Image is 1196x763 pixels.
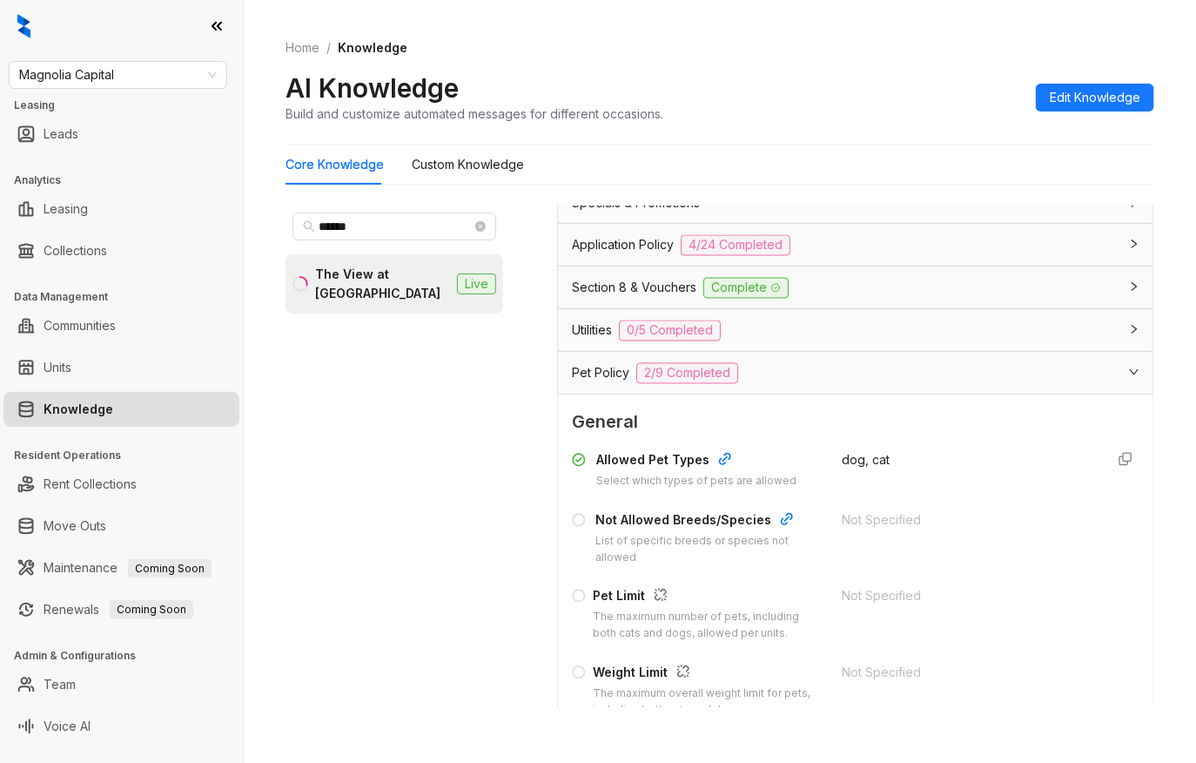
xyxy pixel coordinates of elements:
[17,14,30,38] img: logo
[558,224,1153,266] div: Application Policy4/24 Completed
[44,592,193,627] a: RenewalsComing Soon
[596,450,796,473] div: Allowed Pet Types
[842,510,1091,530] div: Not Specified
[572,321,612,340] span: Utilities
[593,586,821,609] div: Pet Limit
[128,559,212,578] span: Coming Soon
[475,221,486,232] span: close-circle
[3,709,239,744] li: Voice AI
[44,709,91,744] a: Voice AI
[572,278,696,297] span: Section 8 & Vouchers
[286,105,663,123] div: Build and customize automated messages for different occasions.
[681,234,790,255] span: 4/24 Completed
[14,98,243,113] h3: Leasing
[44,350,71,385] a: Units
[286,71,459,105] h2: AI Knowledge
[703,277,789,298] span: Complete
[1036,84,1154,111] button: Edit Knowledge
[110,600,193,619] span: Coming Soon
[572,409,1139,436] span: General
[315,265,450,303] div: The View at [GEOGRAPHIC_DATA]
[44,467,137,502] a: Rent Collections
[595,533,821,566] div: List of specific breeds or species not allowed
[44,233,107,268] a: Collections
[3,350,239,385] li: Units
[457,273,496,294] span: Live
[3,550,239,585] li: Maintenance
[842,663,1091,682] div: Not Specified
[3,233,239,268] li: Collections
[44,667,76,702] a: Team
[44,308,116,343] a: Communities
[593,663,821,685] div: Weight Limit
[558,352,1153,394] div: Pet Policy2/9 Completed
[3,592,239,627] li: Renewals
[282,38,323,57] a: Home
[326,38,331,57] li: /
[842,586,1091,605] div: Not Specified
[3,392,239,427] li: Knowledge
[338,40,407,55] span: Knowledge
[572,363,629,382] span: Pet Policy
[44,117,78,152] a: Leads
[1050,88,1140,107] span: Edit Knowledge
[593,609,821,642] div: The maximum number of pets, including both cats and dogs, allowed per units.
[1129,324,1139,334] span: collapsed
[44,192,88,226] a: Leasing
[558,267,1153,308] div: Section 8 & VouchersComplete
[286,155,384,174] div: Core Knowledge
[3,308,239,343] li: Communities
[636,362,738,383] span: 2/9 Completed
[412,155,524,174] div: Custom Knowledge
[44,392,113,427] a: Knowledge
[1129,239,1139,249] span: collapsed
[3,117,239,152] li: Leads
[595,510,821,533] div: Not Allowed Breeds/Species
[596,473,796,490] div: Select which types of pets are allowed
[303,220,315,233] span: search
[619,320,721,341] span: 0/5 Completed
[14,172,243,188] h3: Analytics
[3,192,239,226] li: Leasing
[14,448,243,463] h3: Resident Operations
[3,467,239,502] li: Rent Collections
[3,667,239,702] li: Team
[842,452,890,467] span: dog, cat
[1129,281,1139,292] span: collapsed
[558,309,1153,351] div: Utilities0/5 Completed
[14,648,243,664] h3: Admin & Configurations
[1129,367,1139,377] span: expanded
[572,235,674,254] span: Application Policy
[19,62,217,88] span: Magnolia Capital
[14,289,243,305] h3: Data Management
[593,685,821,719] div: The maximum overall weight limit for pets, including both cats and dogs
[44,509,106,544] a: Move Outs
[3,509,239,544] li: Move Outs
